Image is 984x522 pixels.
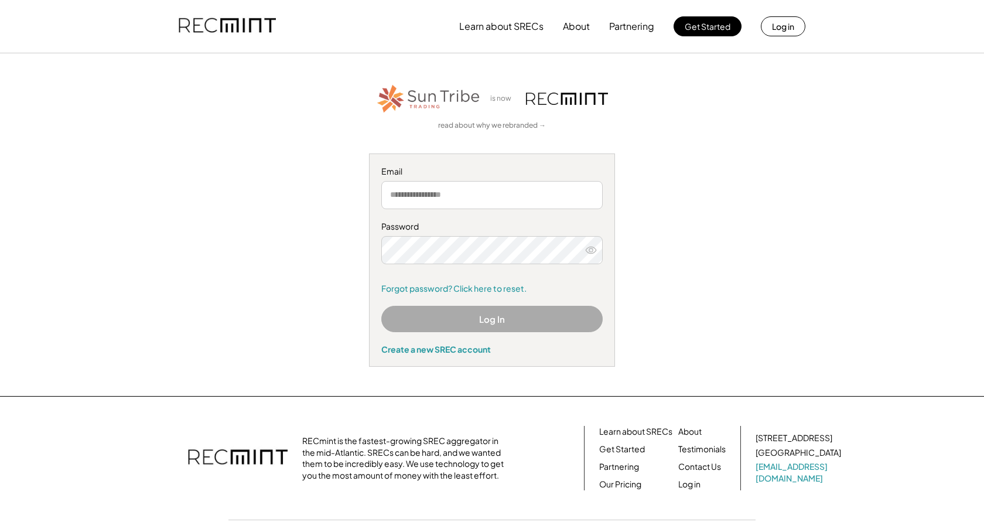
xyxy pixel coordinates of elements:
[302,435,510,481] div: RECmint is the fastest-growing SREC aggregator in the mid-Atlantic. SRECs can be hard, and we wan...
[678,443,726,455] a: Testimonials
[438,121,546,131] a: read about why we rebranded →
[678,479,701,490] a: Log in
[459,15,544,38] button: Learn about SRECs
[381,283,603,295] a: Forgot password? Click here to reset.
[756,432,832,444] div: [STREET_ADDRESS]
[674,16,742,36] button: Get Started
[609,15,654,38] button: Partnering
[188,438,288,479] img: recmint-logotype%403x.png
[376,83,481,115] img: STT_Horizontal_Logo%2B-%2BColor.png
[599,461,639,473] a: Partnering
[526,93,608,105] img: recmint-logotype%403x.png
[381,344,603,354] div: Create a new SREC account
[599,443,645,455] a: Get Started
[487,94,520,104] div: is now
[756,461,843,484] a: [EMAIL_ADDRESS][DOMAIN_NAME]
[381,306,603,332] button: Log In
[756,447,841,459] div: [GEOGRAPHIC_DATA]
[381,166,603,178] div: Email
[761,16,805,36] button: Log in
[381,221,603,233] div: Password
[563,15,590,38] button: About
[599,426,672,438] a: Learn about SRECs
[678,426,702,438] a: About
[678,461,721,473] a: Contact Us
[179,6,276,46] img: recmint-logotype%403x.png
[599,479,641,490] a: Our Pricing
